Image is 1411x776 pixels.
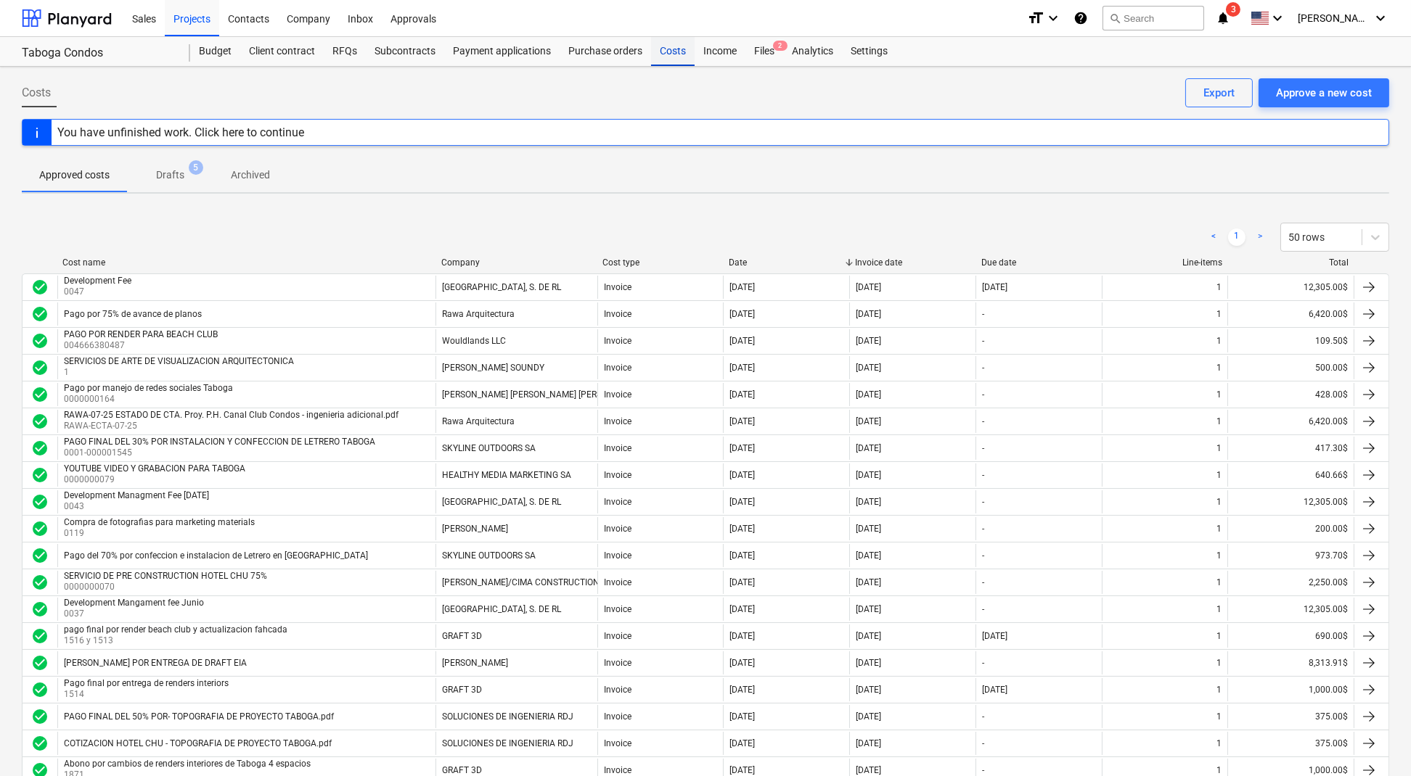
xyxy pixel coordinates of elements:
p: Drafts [156,168,184,183]
div: [DATE] [856,336,881,346]
div: [GEOGRAPHIC_DATA], S. DE RL [442,282,561,292]
button: Approve a new cost [1259,78,1389,107]
div: 1 [1216,765,1222,775]
div: [DATE] [856,577,881,587]
div: - [982,658,984,668]
div: 1 [1216,738,1222,748]
div: [DATE] [856,282,881,292]
div: Files [745,37,783,66]
div: 500.00$ [1227,356,1354,379]
a: Next page [1251,228,1269,246]
div: [PERSON_NAME] [PERSON_NAME] [PERSON_NAME] [442,389,645,400]
p: 0001-000001545 [64,447,378,459]
div: Invoice was approved [31,278,49,296]
p: RAWA-ECTA-07-25 [64,420,401,432]
div: Invoice [604,336,631,346]
div: 200.00$ [1227,517,1354,540]
div: Payment applications [444,37,560,66]
i: format_size [1027,9,1044,27]
div: [DATE] [729,416,755,426]
div: [DATE] [982,685,1007,695]
div: [DATE] [729,363,755,373]
div: Cost type [602,257,717,268]
div: Rawa Arquitectura [442,309,515,319]
p: 1514 [64,688,232,701]
div: You have unfinished work. Click here to continue [57,125,304,139]
div: Widget de chat [1338,706,1411,776]
div: Invoice was approved [31,386,49,403]
div: 1 [1216,497,1222,507]
div: Invoice [604,282,631,292]
i: keyboard_arrow_down [1269,9,1286,27]
div: 428.00$ [1227,383,1354,406]
div: [DATE] [729,389,755,400]
i: keyboard_arrow_down [1044,9,1062,27]
div: Approve a new cost [1276,83,1372,102]
div: Invoice was approved [31,332,49,350]
p: Archived [231,168,270,183]
div: PAGO FINAL DEL 30% POR INSTALACION Y CONFECCION DE LETRERO TABOGA [64,437,375,447]
div: 1 [1216,443,1222,453]
div: Invoice was approved [31,520,49,537]
a: Budget [190,37,240,66]
div: 12,305.00$ [1227,598,1354,621]
div: Invoice [604,497,631,507]
div: [DATE] [856,765,881,775]
div: Due date [981,257,1096,268]
div: [DATE] [729,497,755,507]
div: - [982,497,984,507]
div: [DATE] [856,470,881,480]
span: check_circle [31,708,49,725]
div: [DATE] [729,711,755,722]
p: 0119 [64,527,258,540]
span: [PERSON_NAME] [1298,12,1370,24]
span: check_circle [31,332,49,350]
div: Invoice was approved [31,439,49,457]
p: 0037 [64,608,207,620]
a: Previous page [1205,228,1222,246]
div: 1 [1216,282,1222,292]
p: 1516 y 1513 [64,635,290,647]
div: [DATE] [856,631,881,641]
div: [DATE] [729,738,755,748]
span: check_circle [31,600,49,618]
div: GRAFT 3D [442,631,482,641]
div: Invoice was approved [31,574,49,591]
div: Invoice [604,738,631,748]
div: - [982,336,984,346]
div: [DATE] [729,550,755,561]
span: check_circle [31,305,49,323]
div: 1 [1216,711,1222,722]
div: [DATE] [856,416,881,426]
div: 375.00$ [1227,705,1354,728]
div: [DATE] [856,389,881,400]
div: [DATE] [856,658,881,668]
div: 1 [1216,524,1222,534]
div: Pago por manejo de redes sociales Taboga [64,383,233,393]
div: 8,313.91$ [1227,651,1354,674]
div: 1 [1216,685,1222,695]
div: 6,420.00$ [1227,302,1354,326]
a: Page 1 is your current page [1228,228,1246,246]
div: - [982,389,984,400]
div: [GEOGRAPHIC_DATA], S. DE RL [442,604,561,614]
div: COTIZACION HOTEL CHU - TOPOGRAFIA DE PROYECTO TABOGA.pdf [64,738,332,748]
div: Invoice [604,577,631,587]
span: check_circle [31,681,49,698]
span: check_circle [31,574,49,591]
p: 0043 [64,500,212,513]
div: Client contract [240,37,324,66]
div: Costs [651,37,695,66]
div: Invoice [604,631,631,641]
i: Knowledge base [1073,9,1088,27]
div: [PERSON_NAME] POR ENTREGA DE DRAFT EIA [64,658,247,668]
div: PAGO POR RENDER PARA BEACH CLUB [64,329,218,339]
div: SERVICIOS DE ARTE DE VISUALIZACION ARQUITECTONICA [64,356,294,366]
span: check_circle [31,493,49,511]
div: - [982,604,984,614]
div: 375.00$ [1227,732,1354,755]
p: Approved costs [39,168,110,183]
div: Invoice [604,604,631,614]
div: SOLUCIONES DE INGENIERIA RDJ [442,738,573,748]
div: 1 [1216,577,1222,587]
